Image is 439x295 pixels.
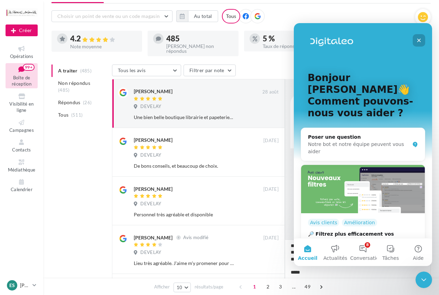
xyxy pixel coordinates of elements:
div: [PERSON_NAME] [134,88,172,95]
div: Note moyenne [70,44,137,49]
span: Non répondus [58,80,90,87]
span: résultats/page [195,284,223,290]
span: Choisir un point de vente ou un code magasin [57,13,160,19]
a: Opérations [6,43,38,60]
div: De bons conseils, et beaucoup de choix. [134,163,234,169]
span: Afficher [154,284,170,290]
iframe: Intercom live chat [415,272,432,288]
button: Choisir un point de vente ou un code magasin [52,10,172,22]
button: Créer [6,24,38,36]
div: 99+ [23,64,35,71]
a: Visibilité en ligne [6,91,38,115]
span: (485) [58,87,70,93]
span: Tous [58,111,68,118]
span: (511) [71,112,83,118]
span: Boîte de réception [12,75,31,87]
a: Contacts [6,137,38,154]
div: [PERSON_NAME] non répondus [166,44,233,53]
button: 10 [174,283,191,292]
span: ES [9,282,15,289]
span: Répondus [58,99,81,106]
span: (26) [83,100,92,105]
a: Médiathèque [6,157,38,174]
button: Au total [188,10,218,22]
span: DEVELAY [140,152,161,158]
span: [DATE] [263,138,279,144]
button: Au total [176,10,218,22]
div: Taux de réponse [263,44,329,49]
span: Avis modifié [183,235,208,240]
span: 1 [249,281,260,292]
a: Boîte de réception99+ [6,63,38,88]
div: [PERSON_NAME] [134,234,172,241]
div: Lieu très agréable. J'aime m'y promener pour regarder les livres. Il y a de nombreux et variés ar... [134,260,234,267]
div: Nouvelle campagne [6,24,38,36]
a: ES [PERSON_NAME] [6,279,38,292]
button: Filtrer par note [184,65,236,76]
span: 49 [302,281,313,292]
iframe: Intercom live chat [294,23,432,266]
span: Calendrier [11,187,32,192]
span: ... [288,281,299,292]
span: 3 [275,281,286,292]
button: Tous les avis [112,65,181,76]
span: Tous les avis [118,67,146,73]
span: DEVELAY [140,249,161,256]
span: 10 [177,285,183,290]
div: [PERSON_NAME] [134,186,172,193]
span: Campagnes [9,127,34,133]
a: Campagnes [6,117,38,134]
div: Personnel très agréable et disponible [134,211,234,218]
div: 485 [166,35,233,42]
div: [PERSON_NAME] [134,137,172,144]
span: Médiathèque [8,167,36,173]
span: Opérations [10,53,33,59]
span: DEVELAY [140,201,161,207]
span: DEVELAY [140,104,161,110]
div: 5 % [263,35,329,42]
div: Tous [222,9,240,23]
a: Calendrier [6,177,38,194]
span: Visibilité en ligne [9,101,34,113]
span: [DATE] [263,235,279,241]
span: 28 août [262,89,279,95]
div: 4.2 [70,35,137,43]
span: Contacts [12,147,31,153]
div: Une bien belle boutique librairie et papeterie. Loin des grandes surfaces type Cultura. Vive le c... [134,114,234,121]
p: [PERSON_NAME] [20,282,30,289]
span: [DATE] [263,186,279,193]
span: 2 [262,281,273,292]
